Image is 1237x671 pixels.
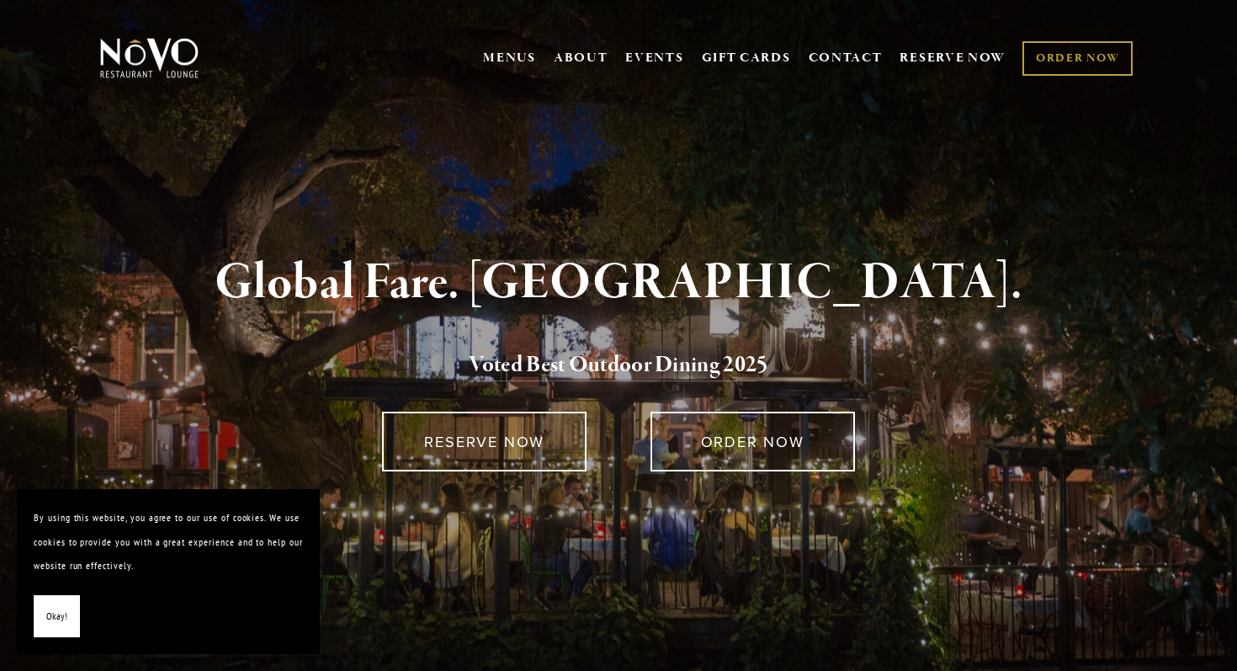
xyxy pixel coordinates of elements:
a: Voted Best Outdoor Dining 202 [469,350,757,382]
a: MENUS [483,50,536,67]
a: CONTACT [809,42,883,74]
img: Novo Restaurant &amp; Lounge [97,37,202,79]
a: EVENTS [625,50,683,67]
a: ABOUT [554,50,608,67]
p: By using this website, you agree to our use of cookies. We use cookies to provide you with a grea... [34,506,303,578]
button: Okay! [34,595,80,638]
a: GIFT CARDS [702,42,791,74]
a: RESERVE NOW [382,412,587,471]
span: Okay! [46,604,67,629]
a: ORDER NOW [1022,41,1133,76]
h2: 5 [128,348,1109,383]
section: Cookie banner [17,489,320,654]
strong: Global Fare. [GEOGRAPHIC_DATA]. [215,251,1022,315]
a: ORDER NOW [650,412,855,471]
a: RESERVE NOW [900,42,1006,74]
